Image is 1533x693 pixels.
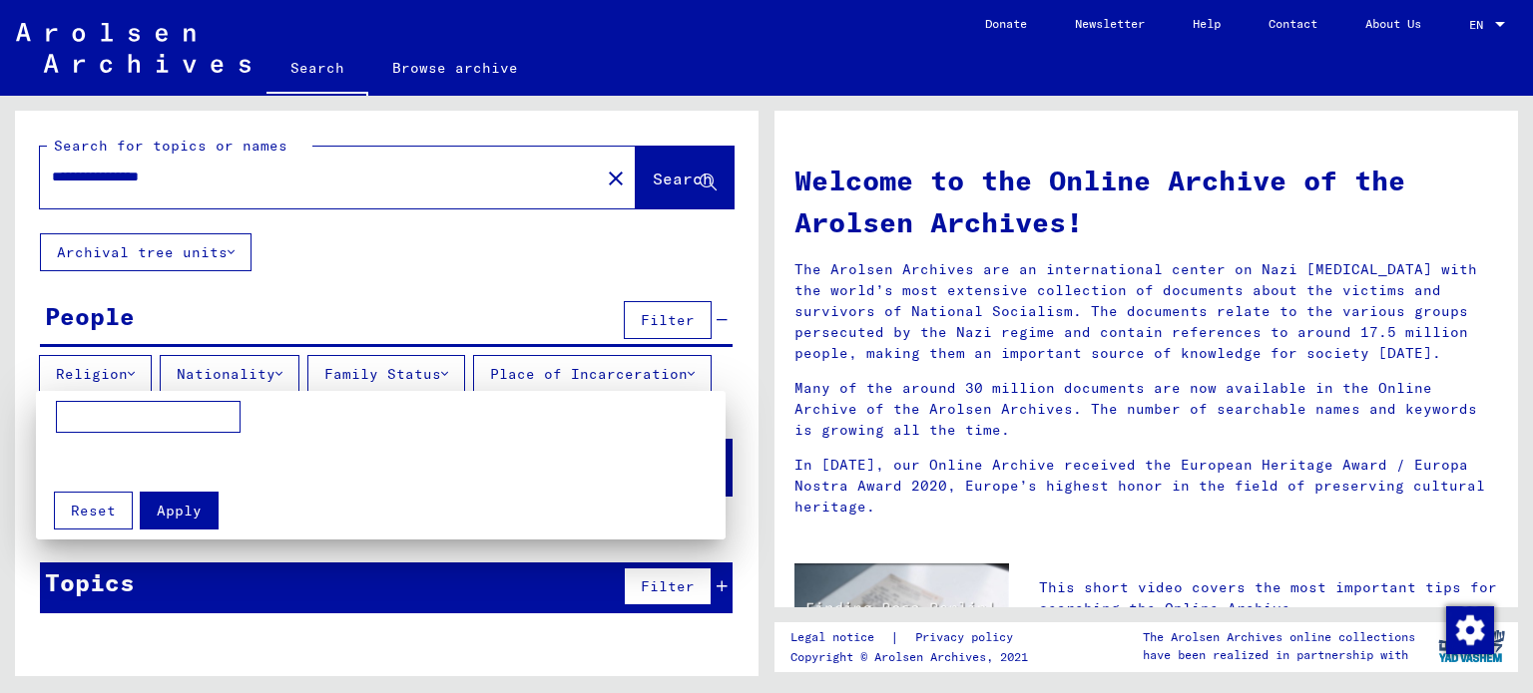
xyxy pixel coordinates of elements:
button: Apply [140,492,219,529]
button: Reset [54,492,133,529]
span: Reset [71,502,116,520]
span: Apply [157,502,202,520]
div: Change consent [1445,605,1493,653]
img: Change consent [1446,606,1494,654]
